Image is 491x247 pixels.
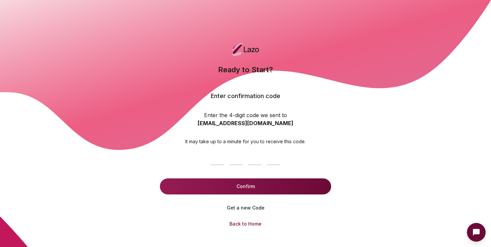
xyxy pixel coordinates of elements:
[198,120,293,127] strong: [EMAIL_ADDRESS][DOMAIN_NAME]
[211,91,280,100] h4: Enter confirmation code
[204,111,287,119] p: Enter the 4-digit code we sent to
[224,216,267,232] button: Back to Home
[160,178,331,194] button: Confirm
[185,138,306,145] p: It may take up to a minute for you to receive this code.
[467,223,486,242] button: Open Intercom messenger
[218,64,273,91] h2: Ready to Start?
[160,200,331,216] button: Get a new Code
